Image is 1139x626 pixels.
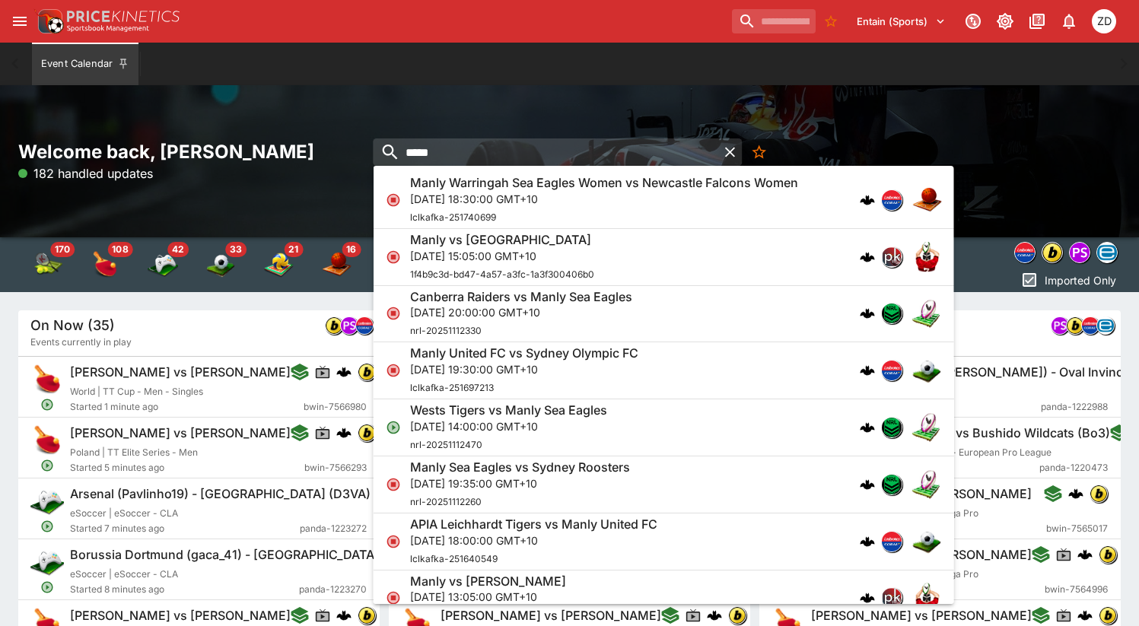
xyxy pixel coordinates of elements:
div: bwin [325,316,343,335]
div: bwin [358,363,376,381]
div: cerberus [860,306,875,321]
button: Connected to PK [959,8,987,35]
span: 21 [284,242,303,257]
span: Poland | TT Elite Series - Men [70,446,198,458]
h6: [PERSON_NAME] vs [PERSON_NAME] [70,425,291,441]
div: Volleyball [263,249,294,280]
svg: Open [40,459,54,472]
img: bwin.png [729,607,746,624]
span: Counter-Strike | Counter-Strike - European Pro League [811,446,1052,458]
img: logo-cerberus.svg [707,608,722,623]
div: nrl [881,417,902,438]
img: bwin.png [358,364,375,380]
img: bwin.png [1099,546,1116,563]
img: pandascore.png [341,317,358,334]
img: rugby_union.png [912,583,942,613]
div: cerberus [336,608,352,623]
img: esports [148,249,178,280]
span: Started 7 minutes ago [70,521,300,536]
span: lclkafka-251740699 [410,211,496,223]
div: lclkafka [881,360,902,381]
h6: Canberra Raiders vs Manly Sea Eagles [410,289,632,305]
div: Basketball [321,249,352,280]
h6: Manly vs [GEOGRAPHIC_DATA] [410,232,591,248]
p: [DATE] 20:00:00 GMT+10 [410,304,632,320]
div: cerberus [707,608,722,623]
div: Esports [148,249,178,280]
span: 1f4b9c3d-bd47-4a57-a3fc-1a3f300406b0 [410,269,594,280]
div: cerberus [860,363,875,378]
h2: Welcome back, [PERSON_NAME] [18,140,380,164]
input: search [732,9,816,33]
button: Toggle light/dark mode [991,8,1019,35]
img: logo-cerberus.svg [1077,547,1093,562]
span: bwin-7566980 [304,399,367,415]
img: lclkafka.png [882,361,902,380]
span: bwin-7566293 [304,460,367,475]
img: Sportsbook Management [67,25,149,32]
span: 42 [167,242,189,257]
div: betradar [1096,316,1115,335]
img: bwin.png [1099,607,1116,624]
div: cerberus [860,249,875,265]
img: bwin.png [1090,485,1107,502]
div: nrl [881,474,902,495]
img: rugby_league.png [912,412,942,443]
h6: Arsenal (Pavlinho19) - [GEOGRAPHIC_DATA] (D3VA) (Bo1) [70,486,403,502]
div: bwin [1099,545,1117,564]
div: lclkafka [881,189,902,211]
h6: Manly vs [PERSON_NAME] [410,574,566,589]
span: 16 [342,242,361,257]
button: No Bookmarks [746,138,773,166]
div: cerberus [336,425,352,440]
img: bwin.png [1042,243,1062,262]
img: pricekinetics.png [882,588,902,608]
h6: APIA Leichhardt Tigers vs Manly United FC [410,516,657,532]
p: [DATE] 14:00:00 GMT+10 [410,418,607,434]
h6: Manly Sea Eagles vs Sydney Roosters [410,459,630,475]
img: logo-cerberus.svg [860,306,875,321]
div: lclkafka [881,531,902,552]
svg: Closed [386,590,401,605]
button: Event Calendar [32,43,138,85]
button: Documentation [1023,8,1051,35]
div: Event type filters [1011,237,1121,268]
span: bwin-7564996 [1045,582,1108,597]
div: nrl [881,303,902,324]
img: bwin.png [358,607,375,624]
div: bwin [1090,485,1108,503]
img: nrl.png [882,303,902,323]
img: lclkafka.png [1082,317,1099,334]
img: nrl.png [882,418,902,437]
p: [DATE] 19:35:00 GMT+10 [410,475,630,491]
p: [DATE] 19:30:00 GMT+10 [410,361,638,377]
img: soccer.png [912,355,942,386]
div: cerberus [1068,486,1083,501]
img: table_tennis.png [30,363,64,396]
div: pricekinetics [881,246,902,268]
div: Tennis [32,249,62,280]
div: pandascore [1051,316,1069,335]
img: esports.png [30,485,64,518]
button: Notifications [1055,8,1083,35]
span: panda-1223270 [299,582,367,597]
img: esports.png [30,545,64,579]
h6: [PERSON_NAME] vs [PERSON_NAME] [70,608,291,624]
h6: Manly United FC vs Sydney Olympic FC [410,345,638,361]
svg: Closed [386,534,401,549]
svg: Closed [386,249,401,265]
img: table_tennis.png [30,424,64,457]
p: [DATE] 15:05:00 GMT+10 [410,248,594,264]
div: lclkafka [1014,242,1036,263]
img: betradar.png [1097,317,1114,334]
div: bwin [358,424,376,442]
img: logo-cerberus.svg [336,364,352,380]
img: logo-cerberus.svg [860,420,875,435]
h5: On Now (35) [30,316,115,334]
p: [DATE] 18:00:00 GMT+10 [410,532,657,548]
img: logo-cerberus.svg [860,249,875,265]
span: Started 1 minute ago [70,399,304,415]
h6: Borussia Dortmund (gaca_41) - [GEOGRAPHIC_DATA] United (WyczeS) (Bo1) [70,547,512,563]
span: nrl-20251112470 [410,439,482,450]
img: soccer [205,249,236,280]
